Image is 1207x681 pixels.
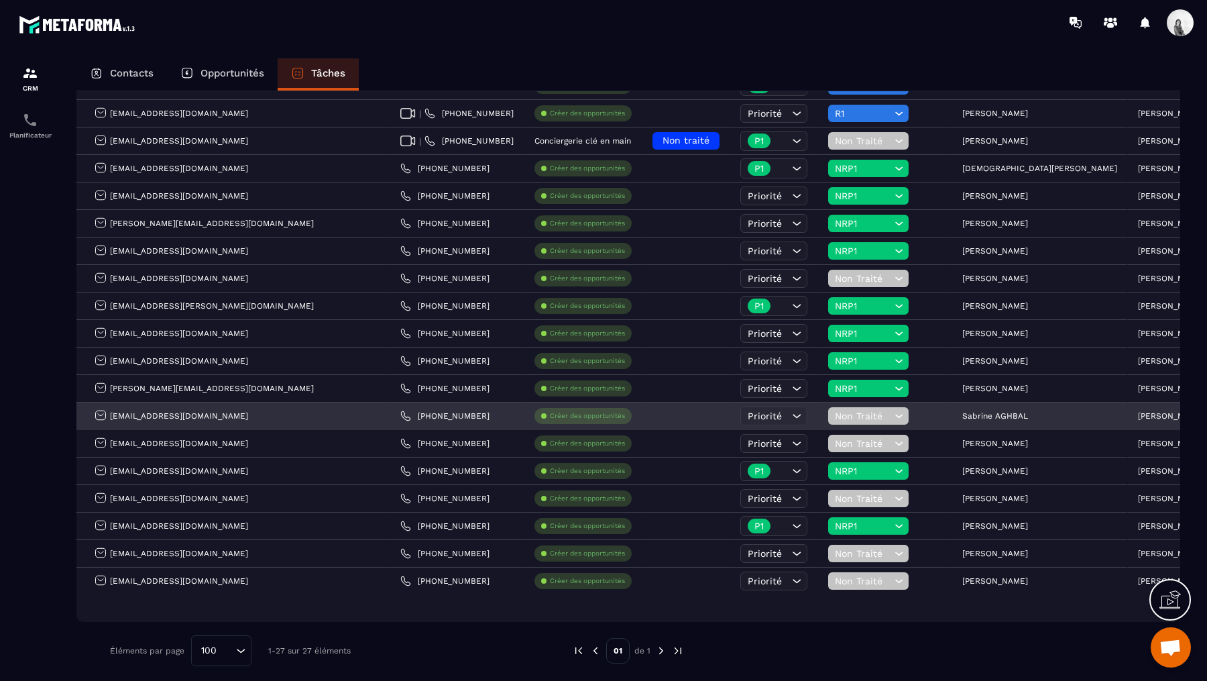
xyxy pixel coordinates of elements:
[748,328,782,339] span: Priorité
[1138,274,1204,283] p: [PERSON_NAME]
[550,439,625,448] p: Créer des opportunités
[589,645,601,657] img: prev
[550,329,625,338] p: Créer des opportunités
[1138,109,1204,118] p: [PERSON_NAME]
[1138,191,1204,201] p: [PERSON_NAME]
[835,383,891,394] span: NRP1
[550,356,625,366] p: Créer des opportunités
[400,576,490,586] a: [PHONE_NUMBER]
[550,521,625,531] p: Créer des opportunités
[754,164,764,173] p: P1
[1138,329,1204,338] p: [PERSON_NAME]
[672,645,684,657] img: next
[835,136,891,146] span: Non Traité
[835,493,891,504] span: Non Traité
[962,384,1028,393] p: [PERSON_NAME]
[400,191,490,201] a: [PHONE_NUMBER]
[962,466,1028,476] p: [PERSON_NAME]
[606,638,630,664] p: 01
[1138,549,1204,558] p: [PERSON_NAME]
[550,301,625,311] p: Créer des opportunités
[550,274,625,283] p: Créer des opportunités
[550,246,625,256] p: Créer des opportunités
[311,67,345,79] p: Tâches
[110,67,154,79] p: Contacts
[962,576,1028,586] p: [PERSON_NAME]
[3,102,57,149] a: schedulerschedulerPlanificateur
[550,384,625,393] p: Créer des opportunités
[748,108,782,119] span: Priorité
[400,383,490,394] a: [PHONE_NUMBER]
[748,548,782,559] span: Priorité
[748,218,782,229] span: Priorité
[1138,411,1204,421] p: [PERSON_NAME]
[76,58,167,91] a: Contacts
[962,191,1028,201] p: [PERSON_NAME]
[962,494,1028,503] p: [PERSON_NAME]
[200,67,264,79] p: Opportunités
[1138,164,1204,173] p: [PERSON_NAME]
[400,521,490,531] a: [PHONE_NUMBER]
[550,576,625,586] p: Créer des opportunités
[1138,136,1204,146] p: [PERSON_NAME]
[1138,466,1204,476] p: [PERSON_NAME]
[748,411,782,421] span: Priorité
[278,58,359,91] a: Tâches
[634,645,650,656] p: de 1
[550,549,625,558] p: Créer des opportunités
[835,576,891,586] span: Non Traité
[573,645,585,657] img: prev
[835,356,891,366] span: NRP1
[962,439,1028,448] p: [PERSON_NAME]
[1138,246,1204,256] p: [PERSON_NAME]
[167,58,278,91] a: Opportunités
[400,493,490,504] a: [PHONE_NUMBER]
[22,112,38,128] img: scheduler
[400,218,490,229] a: [PHONE_NUMBER]
[835,163,891,174] span: NRP1
[550,466,625,476] p: Créer des opportunités
[835,466,891,476] span: NRP1
[221,643,233,658] input: Search for option
[400,246,490,256] a: [PHONE_NUMBER]
[3,132,57,139] p: Planificateur
[550,219,625,228] p: Créer des opportunités
[400,548,490,559] a: [PHONE_NUMBER]
[424,136,514,146] a: [PHONE_NUMBER]
[3,85,57,92] p: CRM
[835,438,891,449] span: Non Traité
[835,246,891,256] span: NRP1
[400,273,490,284] a: [PHONE_NUMBER]
[962,329,1028,338] p: [PERSON_NAME]
[754,466,764,476] p: P1
[835,411,891,421] span: Non Traité
[534,136,631,146] p: Conciergerie clé en main
[19,12,139,37] img: logo
[835,548,891,559] span: Non Traité
[663,135,709,146] span: Non traité
[400,466,490,476] a: [PHONE_NUMBER]
[962,411,1028,421] p: Sabrine AGHBAL
[1138,494,1204,503] p: [PERSON_NAME]
[400,163,490,174] a: [PHONE_NUMBER]
[748,576,782,586] span: Priorité
[748,191,782,201] span: Priorité
[748,493,782,504] span: Priorité
[400,356,490,366] a: [PHONE_NUMBER]
[268,646,351,656] p: 1-27 sur 27 éléments
[962,164,1117,173] p: [DEMOGRAPHIC_DATA][PERSON_NAME]
[1138,576,1204,586] p: [PERSON_NAME]
[1151,627,1191,668] div: Ouvrir le chat
[962,301,1028,311] p: [PERSON_NAME]
[400,438,490,449] a: [PHONE_NUMBER]
[754,301,764,311] p: P1
[962,521,1028,531] p: [PERSON_NAME]
[1138,356,1204,366] p: [PERSON_NAME]
[748,383,782,394] span: Priorité
[424,108,514,119] a: [PHONE_NUMBER]
[754,521,764,531] p: P1
[962,549,1028,558] p: [PERSON_NAME]
[550,109,625,118] p: Créer des opportunités
[110,646,184,656] p: Éléments par page
[835,108,891,119] span: R1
